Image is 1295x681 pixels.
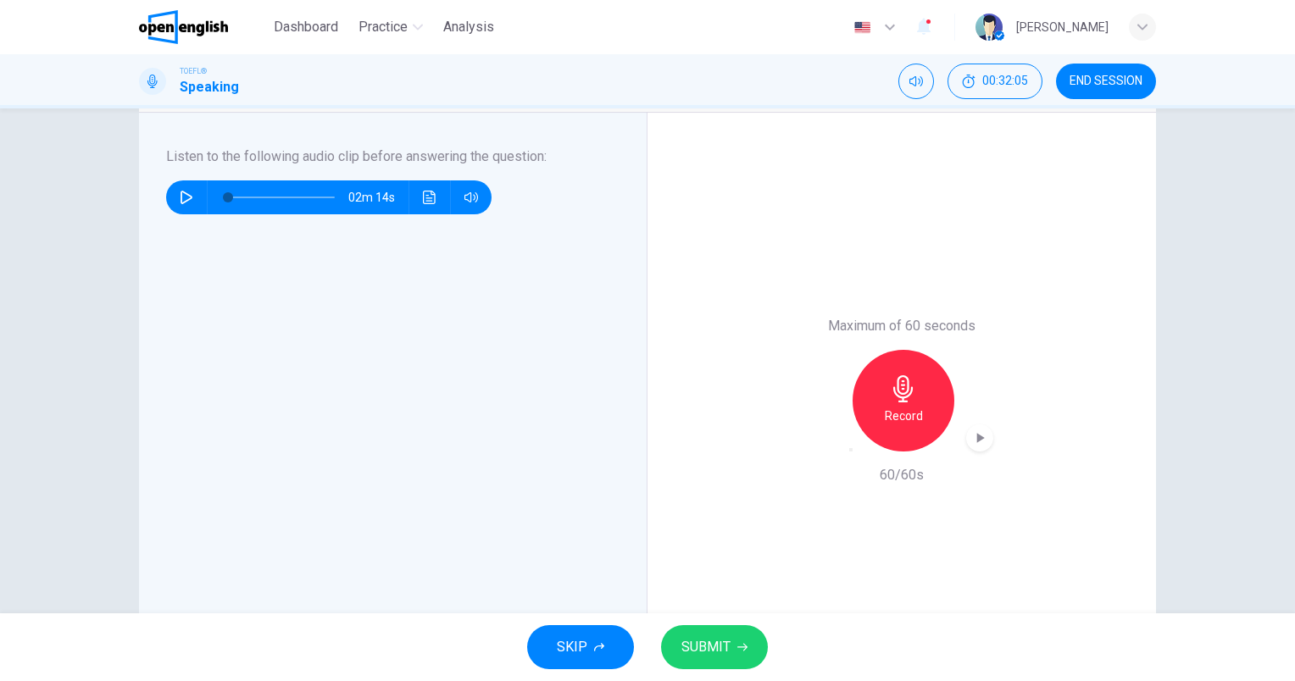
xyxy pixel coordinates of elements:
[274,17,338,37] span: Dashboard
[139,10,267,44] a: OpenEnglish logo
[436,12,501,42] button: Analysis
[852,21,873,34] img: en
[267,12,345,42] button: Dashboard
[681,635,731,659] span: SUBMIT
[948,64,1042,99] div: Hide
[348,180,409,214] span: 02m 14s
[527,625,634,669] button: SKIP
[416,180,443,214] button: Click to see the audio transcription
[352,12,430,42] button: Practice
[1070,75,1142,88] span: END SESSION
[443,17,494,37] span: Analysis
[180,65,207,77] span: TOEFL®
[557,635,587,659] span: SKIP
[1016,17,1109,37] div: [PERSON_NAME]
[982,75,1028,88] span: 00:32:05
[139,10,228,44] img: OpenEnglish logo
[880,465,924,485] h6: 60/60s
[828,316,975,336] h6: Maximum of 60 seconds
[166,147,599,167] h6: Listen to the following audio clip before answering the question :
[898,64,934,99] div: Mute
[948,64,1042,99] button: 00:32:05
[885,406,923,426] h6: Record
[853,350,954,451] button: Record
[180,77,239,97] h1: Speaking
[1056,64,1156,99] button: END SESSION
[358,17,408,37] span: Practice
[975,14,1003,41] img: Profile picture
[661,625,768,669] button: SUBMIT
